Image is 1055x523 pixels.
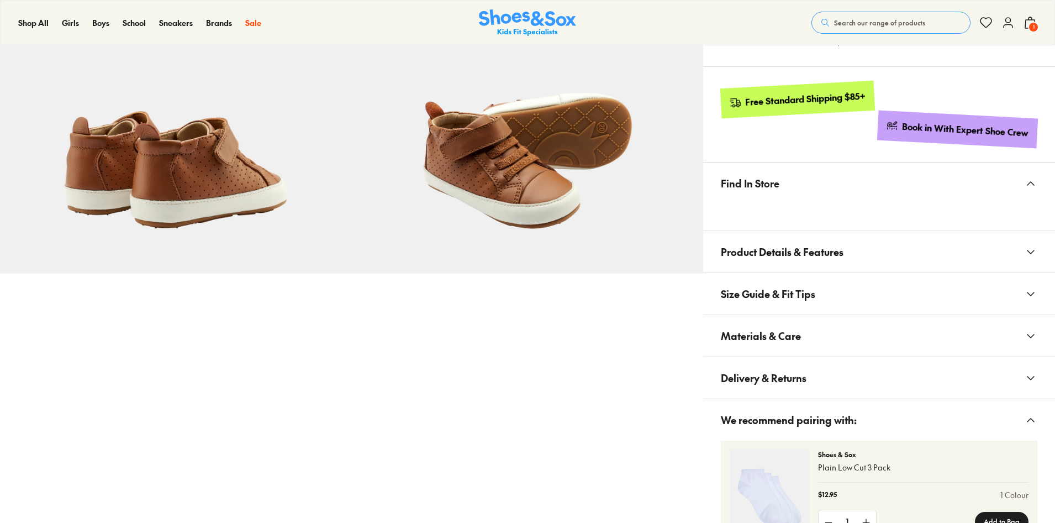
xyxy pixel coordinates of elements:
span: Delivery & Returns [721,362,806,394]
img: SNS_Logo_Responsive.svg [479,9,576,36]
a: Shop All [18,17,49,29]
span: Shop All [18,17,49,28]
span: 1 [1028,22,1039,33]
a: Shoes & Sox [479,9,576,36]
span: Find In Store [721,167,779,200]
iframe: Find in Store [721,204,1037,217]
span: Boys [92,17,109,28]
span: We recommend pairing with: [721,404,857,436]
button: Product Details & Features [703,231,1055,273]
span: Materials & Care [721,320,801,352]
a: School [123,17,146,29]
a: Book in With Expert Shoe Crew [877,111,1038,149]
button: Size Guide & Fit Tips [703,273,1055,315]
a: Sneakers [159,17,193,29]
button: Find In Store [703,163,1055,204]
button: 1 [1024,11,1037,35]
span: Sneakers [159,17,193,28]
div: Free Standard Shipping $85+ [745,90,866,108]
p: Receive $6.00 in Rewards with Fit Club [811,38,926,57]
a: Sale [245,17,261,29]
span: Search our range of products [834,18,925,28]
span: Sale [245,17,261,28]
div: Book in With Expert Shoe Crew [902,121,1029,139]
button: Materials & Care [703,315,1055,357]
span: Brands [206,17,232,28]
p: Plain Low Cut 3 Pack [818,462,1028,473]
a: Girls [62,17,79,29]
button: We recommend pairing with: [703,399,1055,441]
p: Shoes & Sox [818,449,1028,459]
span: Girls [62,17,79,28]
a: Free Standard Shipping $85+ [720,81,875,118]
button: Search our range of products [811,12,970,34]
button: Delivery & Returns [703,357,1055,399]
p: $12.95 [818,489,837,501]
span: School [123,17,146,28]
a: Boys [92,17,109,29]
span: Size Guide & Fit Tips [721,278,815,310]
a: Brands [206,17,232,29]
a: 1 Colour [1000,489,1028,501]
span: Product Details & Features [721,236,843,268]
